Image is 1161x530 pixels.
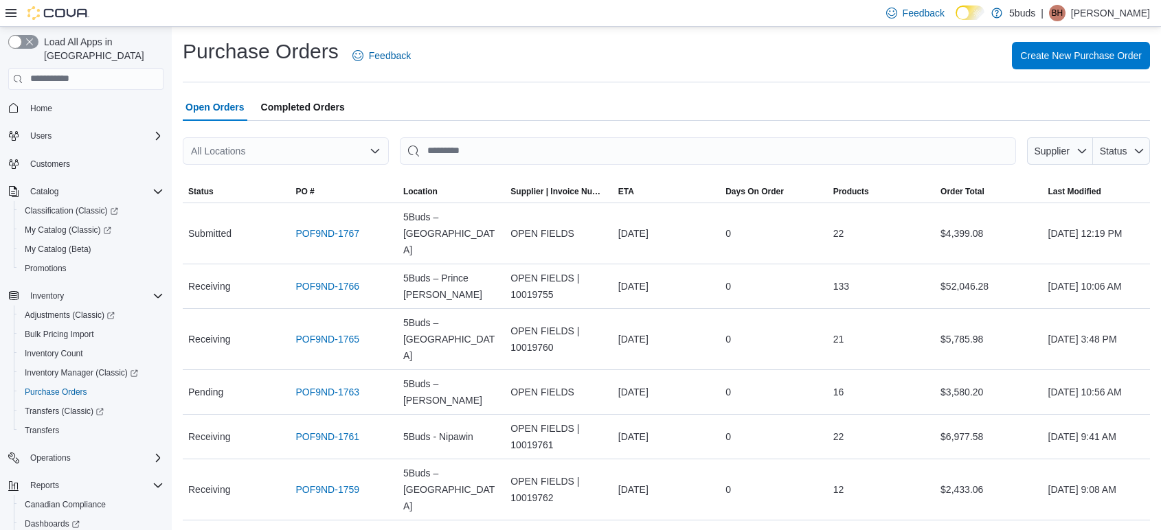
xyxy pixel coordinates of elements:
a: Bulk Pricing Import [19,326,100,343]
span: Days On Order [725,186,784,197]
span: 133 [833,278,849,295]
button: Supplier [1027,137,1093,165]
a: Adjustments (Classic) [14,306,169,325]
p: 5buds [1009,5,1035,21]
span: Users [25,128,164,144]
div: OPEN FIELDS | 10019760 [505,317,612,361]
button: Catalog [3,182,169,201]
span: Order Total [940,186,984,197]
img: Cova [27,6,89,20]
span: Receiving [188,481,230,498]
button: Status [1093,137,1150,165]
button: My Catalog (Beta) [14,240,169,259]
button: Bulk Pricing Import [14,325,169,344]
a: Classification (Classic) [14,201,169,220]
div: $2,433.06 [935,476,1042,503]
a: Inventory Count [19,345,89,362]
span: Adjustments (Classic) [25,310,115,321]
button: Reports [25,477,65,494]
button: Inventory [25,288,69,304]
button: Location [398,181,505,203]
span: 0 [725,225,731,242]
div: $6,977.58 [935,423,1042,450]
button: Days On Order [720,181,827,203]
a: POF9ND-1759 [295,481,359,498]
div: OPEN FIELDS [505,378,612,406]
span: PO # [295,186,314,197]
div: $3,580.20 [935,378,1042,406]
span: Inventory [30,290,64,301]
div: [DATE] [613,423,720,450]
span: Feedback [903,6,945,20]
span: Receiving [188,278,230,295]
a: Promotions [19,260,72,277]
button: Purchase Orders [14,382,169,402]
a: My Catalog (Classic) [14,220,169,240]
span: Transfers [25,425,59,436]
div: [DATE] 3:48 PM [1043,325,1151,353]
span: Status [1100,146,1127,157]
span: Adjustments (Classic) [19,307,164,323]
span: 5Buds – [GEOGRAPHIC_DATA] [403,465,499,514]
span: My Catalog (Beta) [19,241,164,257]
span: ETA [618,186,634,197]
span: Inventory Count [19,345,164,362]
span: Customers [25,155,164,172]
div: OPEN FIELDS | 10019755 [505,264,612,308]
div: $4,399.08 [935,220,1042,247]
div: [DATE] [613,378,720,406]
span: 0 [725,428,731,445]
p: | [1041,5,1044,21]
span: Receiving [188,331,230,347]
button: Products [828,181,935,203]
span: Purchase Orders [25,387,87,397]
span: Catalog [25,183,164,200]
span: Pending [188,384,223,400]
a: Transfers (Classic) [19,403,109,419]
a: POF9ND-1761 [295,428,359,445]
div: OPEN FIELDS | 10019761 [505,415,612,459]
div: [DATE] 9:41 AM [1043,423,1151,450]
div: $5,785.98 [935,325,1042,353]
span: Supplier | Invoice Number [510,186,607,197]
span: Catalog [30,186,58,197]
span: Home [30,103,52,114]
h1: Purchase Orders [183,38,339,65]
button: Inventory [3,286,169,306]
div: OPEN FIELDS | 10019762 [505,468,612,511]
span: Status [188,186,214,197]
div: [DATE] 10:06 AM [1043,273,1151,300]
span: My Catalog (Classic) [19,222,164,238]
button: Open list of options [370,146,381,157]
div: [DATE] [613,476,720,503]
span: Promotions [25,263,67,274]
button: Transfers [14,421,169,440]
button: Operations [25,450,76,466]
div: [DATE] [613,220,720,247]
button: Promotions [14,259,169,278]
a: Adjustments (Classic) [19,307,120,323]
span: Inventory [25,288,164,304]
span: Load All Apps in [GEOGRAPHIC_DATA] [38,35,164,62]
button: ETA [613,181,720,203]
div: [DATE] 12:19 PM [1043,220,1151,247]
a: Classification (Classic) [19,203,124,219]
span: 0 [725,481,731,498]
span: 12 [833,481,844,498]
span: Bulk Pricing Import [19,326,164,343]
a: POF9ND-1767 [295,225,359,242]
span: 5Buds – [GEOGRAPHIC_DATA] [403,209,499,258]
span: 21 [833,331,844,347]
div: $52,046.28 [935,273,1042,300]
span: Last Modified [1048,186,1101,197]
button: Users [25,128,57,144]
span: Products [833,186,869,197]
div: [DATE] [613,325,720,353]
div: Location [403,186,438,197]
button: Create New Purchase Order [1012,42,1150,69]
span: 0 [725,278,731,295]
span: Feedback [369,49,411,62]
a: My Catalog (Classic) [19,222,117,238]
